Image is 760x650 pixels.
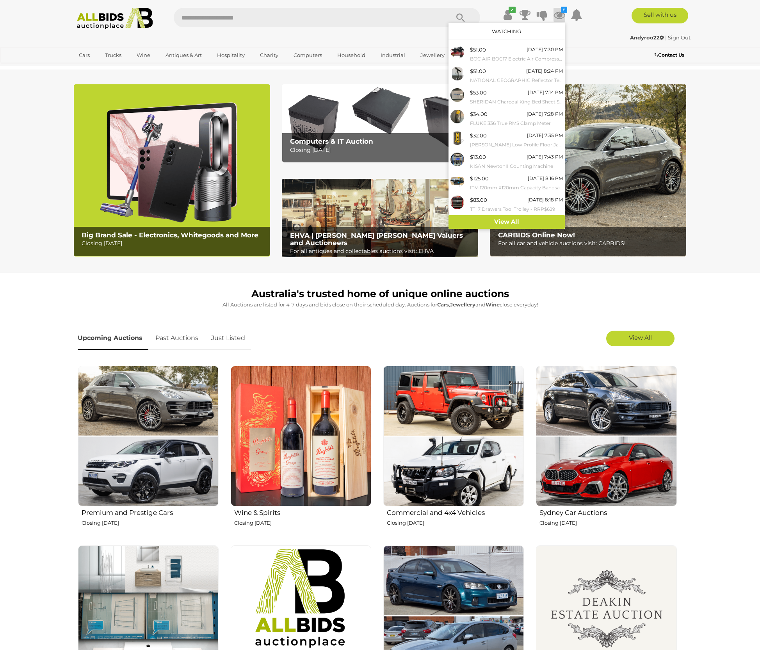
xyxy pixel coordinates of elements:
[450,67,464,80] img: 54009-9a.jpeg
[527,153,563,161] div: [DATE] 7:43 PM
[450,301,475,308] strong: Jewellery
[282,84,478,163] a: Computers & IT Auction Computers & IT Auction Closing [DATE]
[470,46,486,53] span: $51.00
[78,288,683,299] h1: Australia's trusted home of unique online auctions
[630,34,665,41] a: Andyroo22
[490,84,686,256] a: CARBIDS Online Now! CARBIDS Online Now! For all car and vehicle auctions visit: CARBIDS!
[449,129,565,151] a: $32.00 [DATE] 7:35 PM [PERSON_NAME] Low Profile Floor Jack STHT82942-3 (1600KG)
[470,132,487,139] span: $32.00
[528,88,563,97] div: [DATE] 7:14 PM
[470,183,563,192] small: ITM 120mm X120mm Capacity Bandsaw
[502,8,514,22] a: ✔
[82,518,219,527] p: Closing [DATE]
[470,76,563,85] small: NATIONAL GEOGRAPHIC Reflector Telescope
[561,7,567,13] i: 8
[282,84,478,163] img: Computers & IT Auction
[441,8,480,27] button: Search
[450,45,464,59] img: 54034-7a.png
[74,84,270,256] a: Big Brand Sale - Electronics, Whitegoods and More Big Brand Sale - Electronics, Whitegoods and Mo...
[449,86,565,108] a: $53.00 [DATE] 7:14 PM SHERIDAN Charcoal King Bed Sheet Set - RRP $319.95
[606,331,675,346] a: View All
[450,174,464,188] img: 54062-73a.jpeg
[78,300,683,309] p: All Auctions are listed for 4-7 days and bids close on their scheduled day. Auctions for , and cl...
[539,507,676,516] h2: Sydney Car Auctions
[470,205,563,214] small: TTi 7 Drawers Tool Trolley - RRP$629
[387,507,524,516] h2: Commercial and 4x4 Vehicles
[150,327,204,350] a: Past Auctions
[288,49,327,62] a: Computers
[78,327,148,350] a: Upcoming Auctions
[655,51,686,59] a: Contact Us
[470,175,489,182] span: $125.00
[470,119,563,128] small: FLUKE 336 True RMS Clamp Meter
[470,68,486,74] span: $51.00
[470,162,563,171] small: KISAN NewtonII Counting Machine
[82,239,265,248] p: Closing [DATE]
[527,110,563,118] div: [DATE] 7:28 PM
[490,84,686,256] img: CARBIDS Online Now!
[231,366,371,506] img: Wine & Spirits
[470,141,563,149] small: [PERSON_NAME] Low Profile Floor Jack STHT82942-3 (1600KG)
[132,49,155,62] a: Wine
[282,179,478,258] a: EHVA | Evans Hastings Valuers and Auctioneers EHVA | [PERSON_NAME] [PERSON_NAME] Valuers and Auct...
[554,8,565,22] a: 8
[290,246,474,256] p: For all antiques and collectables auctions visit: EHVA
[450,131,464,145] img: 54062-38a.jpeg
[282,179,478,258] img: EHVA | Evans Hastings Valuers and Auctioneers
[450,196,464,209] img: 54062-71a.jpeg
[470,154,486,160] span: $13.00
[486,301,500,308] strong: Wine
[470,197,487,203] span: $83.00
[74,84,270,256] img: Big Brand Sale - Electronics, Whitegoods and More
[290,145,474,155] p: Closing [DATE]
[470,89,487,96] span: $53.00
[73,8,157,29] img: Allbids.com.au
[536,365,676,539] a: Sydney Car Auctions Closing [DATE]
[437,301,449,308] strong: Cars
[449,65,565,86] a: $51.00 [DATE] 8:24 PM NATIONAL GEOGRAPHIC Reflector Telescope
[539,518,676,527] p: Closing [DATE]
[527,131,563,140] div: [DATE] 7:35 PM
[470,98,563,106] small: SHERIDAN Charcoal King Bed Sheet Set - RRP $319.95
[449,194,565,215] a: $83.00 [DATE] 8:18 PM TTi 7 Drawers Tool Trolley - RRP$629
[630,34,664,41] strong: Andyroo22
[205,327,251,350] a: Just Listed
[449,151,565,172] a: $13.00 [DATE] 7:43 PM KISAN NewtonII Counting Machine
[449,172,565,194] a: $125.00 [DATE] 8:16 PM ITM 120mm X120mm Capacity Bandsaw
[160,49,207,62] a: Antiques & Art
[234,518,371,527] p: Closing [DATE]
[492,28,521,34] a: Watching
[449,108,565,129] a: $34.00 [DATE] 7:28 PM FLUKE 336 True RMS Clamp Meter
[100,49,126,62] a: Trucks
[536,366,676,506] img: Sydney Car Auctions
[74,62,139,75] a: [GEOGRAPHIC_DATA]
[78,366,219,506] img: Premium and Prestige Cars
[527,45,563,54] div: [DATE] 7:30 PM
[498,231,575,239] b: CARBIDS Online Now!
[290,137,373,145] b: Computers & IT Auction
[449,43,565,65] a: $51.00 [DATE] 7:30 PM BOC AIR BOC17 Electric Air Compressor
[450,110,464,123] img: 54062-45a.jpeg
[78,365,219,539] a: Premium and Prestige Cars Closing [DATE]
[332,49,370,62] a: Household
[470,111,488,117] span: $34.00
[82,507,219,516] h2: Premium and Prestige Cars
[470,55,563,63] small: BOC AIR BOC17 Electric Air Compressor
[383,366,524,506] img: Commercial and 4x4 Vehicles
[632,8,688,23] a: Sell with us
[230,365,371,539] a: Wine & Spirits Closing [DATE]
[509,7,516,13] i: ✔
[655,52,684,58] b: Contact Us
[527,196,563,204] div: [DATE] 8:18 PM
[376,49,410,62] a: Industrial
[212,49,250,62] a: Hospitality
[526,67,563,75] div: [DATE] 8:24 PM
[415,49,450,62] a: Jewellery
[450,88,464,102] img: 54062-56a.jpeg
[255,49,283,62] a: Charity
[82,231,258,239] b: Big Brand Sale - Electronics, Whitegoods and More
[498,239,682,248] p: For all car and vehicle auctions visit: CARBIDS!
[234,507,371,516] h2: Wine & Spirits
[668,34,691,41] a: Sign Out
[665,34,667,41] span: |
